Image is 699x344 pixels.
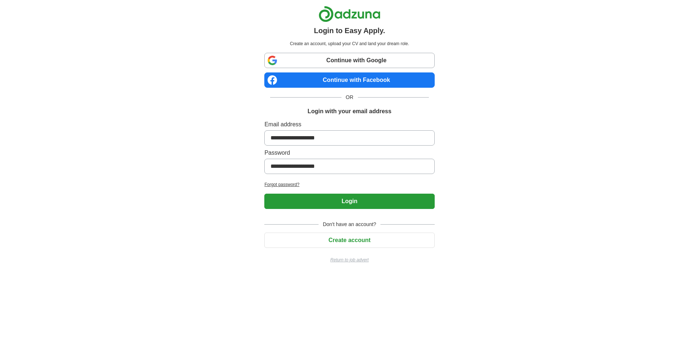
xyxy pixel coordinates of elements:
span: OR [341,94,358,101]
h1: Login to Easy Apply. [314,25,385,36]
a: Return to job advert [264,257,434,263]
a: Continue with Facebook [264,72,434,88]
h1: Login with your email address [308,107,391,116]
button: Login [264,194,434,209]
p: Create an account, upload your CV and land your dream role. [266,40,433,47]
span: Don't have an account? [319,221,381,228]
a: Continue with Google [264,53,434,68]
label: Password [264,149,434,157]
button: Create account [264,233,434,248]
img: Adzuna logo [319,6,380,22]
a: Forgot password? [264,181,434,188]
a: Create account [264,237,434,243]
label: Email address [264,120,434,129]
